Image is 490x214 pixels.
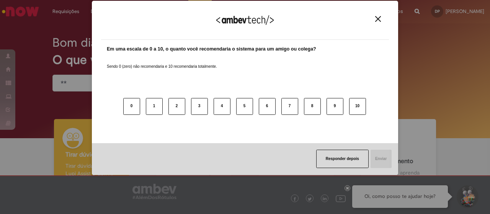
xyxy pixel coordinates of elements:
[214,98,230,115] button: 4
[107,46,316,53] label: Em uma escala de 0 a 10, o quanto você recomendaria o sistema para um amigo ou colega?
[168,98,185,115] button: 2
[216,15,274,25] img: Logo Ambevtech
[327,98,343,115] button: 9
[316,150,369,168] button: Responder depois
[146,98,163,115] button: 1
[236,98,253,115] button: 5
[373,16,383,22] button: Close
[191,98,208,115] button: 3
[107,55,217,69] label: Sendo 0 (zero) não recomendaria e 10 recomendaria totalmente.
[281,98,298,115] button: 7
[304,98,321,115] button: 8
[259,98,276,115] button: 6
[123,98,140,115] button: 0
[349,98,366,115] button: 10
[375,16,381,22] img: Close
